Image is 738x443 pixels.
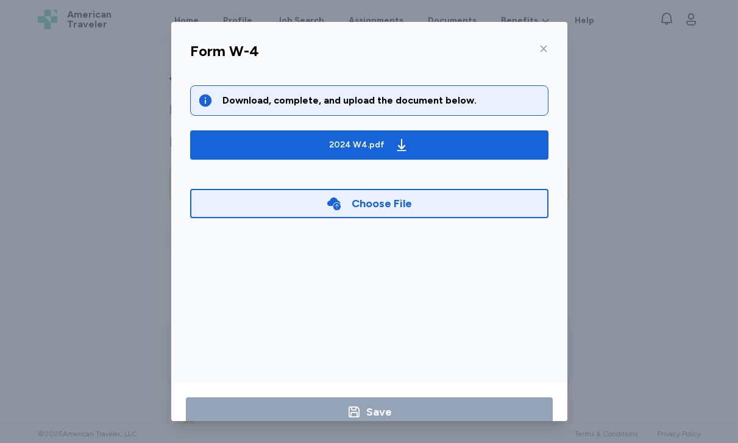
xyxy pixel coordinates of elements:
[190,41,259,61] div: Form W-4
[352,195,412,212] div: Choose File
[366,403,392,420] div: Save
[190,130,548,160] button: 2024 W4.pdf
[186,397,553,427] button: Save
[222,93,541,108] div: Download, complete, and upload the document below.
[329,139,385,151] div: 2024 W4.pdf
